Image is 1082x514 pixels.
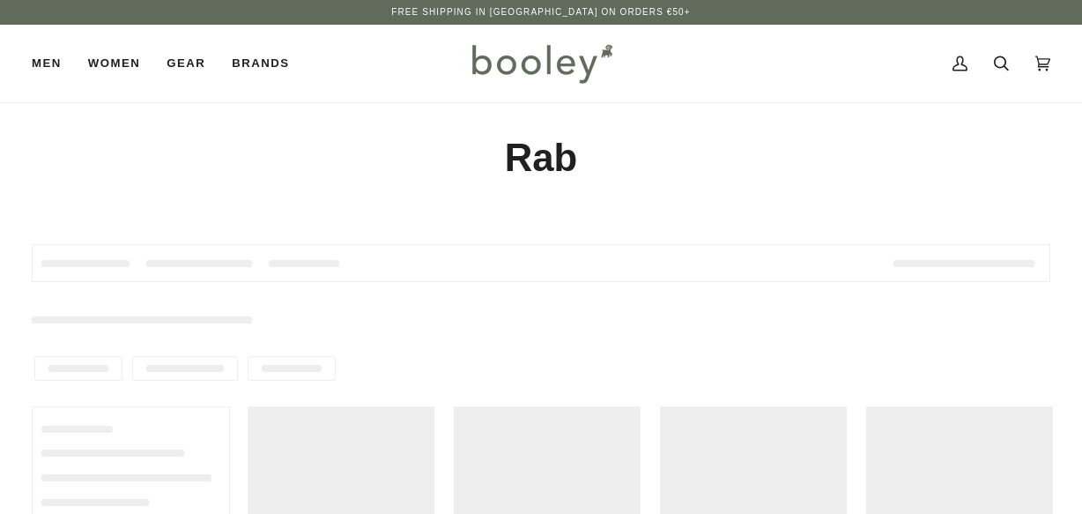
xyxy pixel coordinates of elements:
span: Brands [232,55,289,72]
span: Women [88,55,140,72]
p: Free Shipping in [GEOGRAPHIC_DATA] on Orders €50+ [391,5,690,19]
span: Gear [167,55,205,72]
span: Men [32,55,62,72]
a: Brands [219,25,302,102]
a: Gear [153,25,219,102]
a: Women [75,25,153,102]
img: Booley [464,38,619,89]
a: Men [32,25,75,102]
h1: Rab [32,134,1050,183]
